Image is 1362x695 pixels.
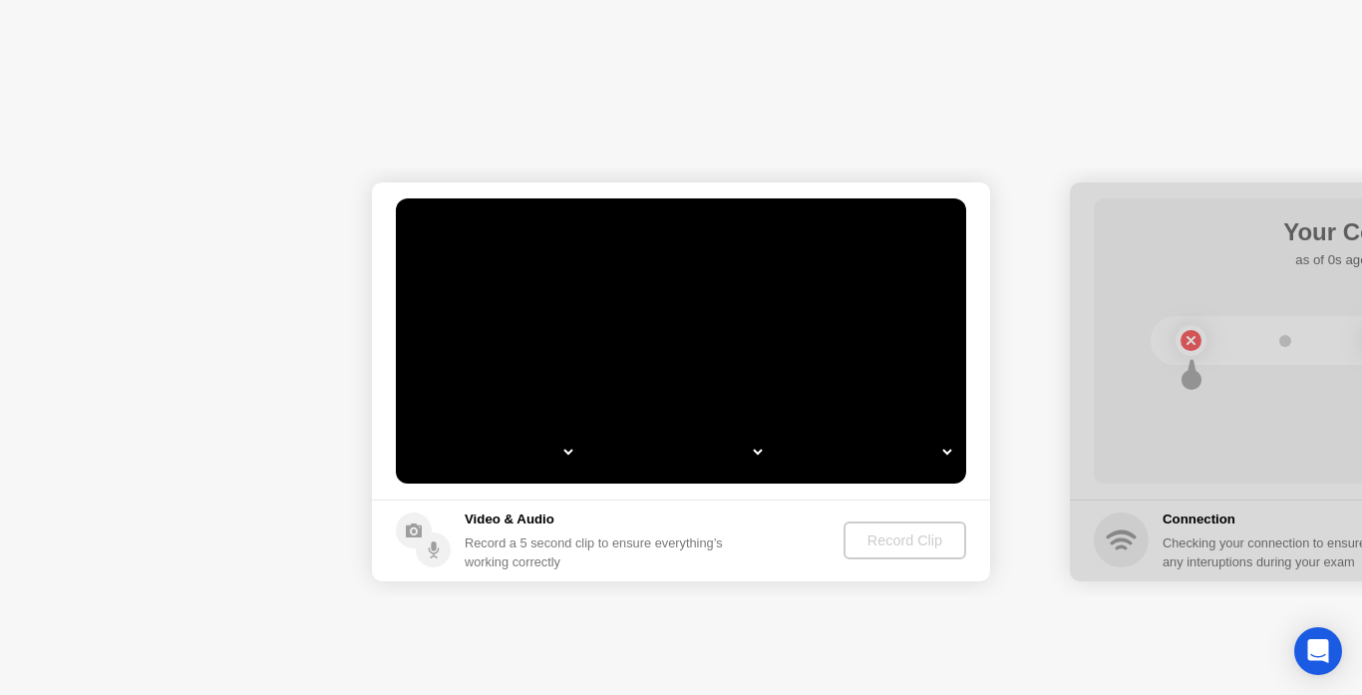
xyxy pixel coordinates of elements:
[595,432,766,472] select: Available speakers
[465,533,731,571] div: Record a 5 second clip to ensure everything’s working correctly
[406,432,576,472] select: Available cameras
[785,432,955,472] select: Available microphones
[851,532,958,548] div: Record Clip
[465,510,731,529] h5: Video & Audio
[844,521,966,559] button: Record Clip
[1294,627,1342,675] div: Open Intercom Messenger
